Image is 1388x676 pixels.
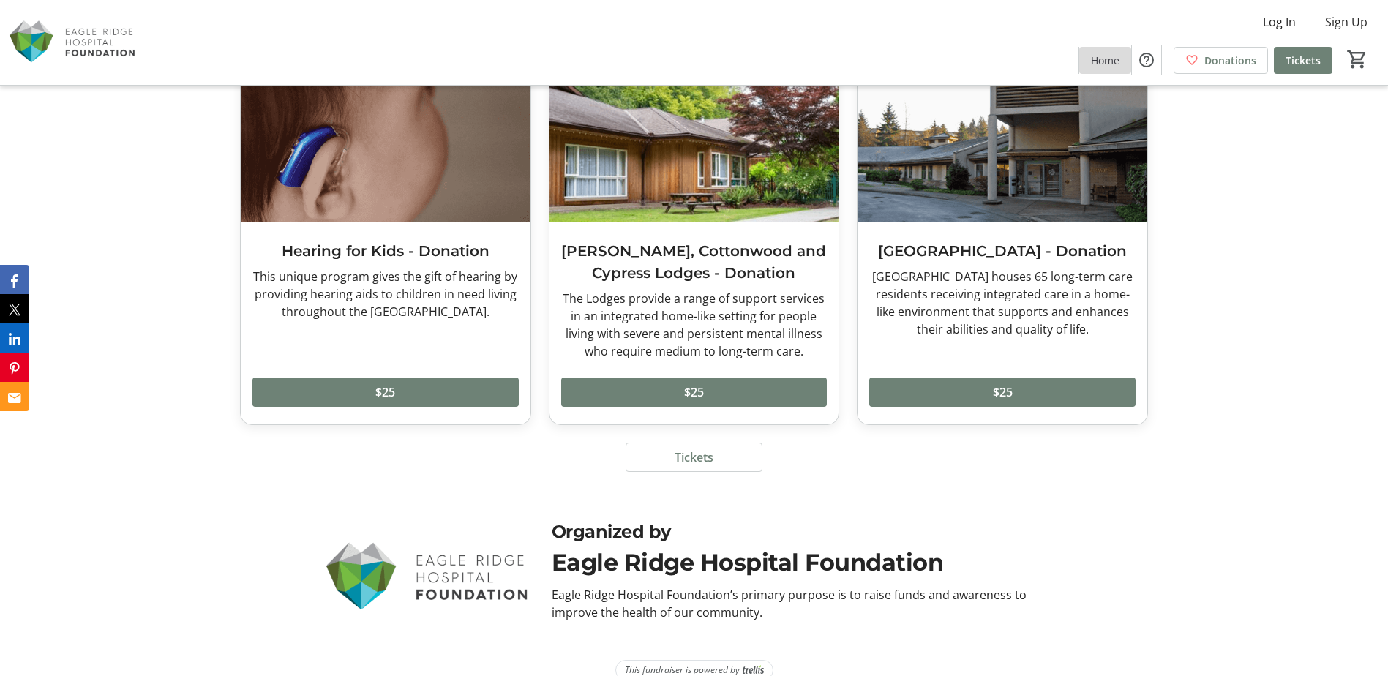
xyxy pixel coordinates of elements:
[1132,45,1161,75] button: Help
[1344,46,1370,72] button: Cart
[1274,47,1332,74] a: Tickets
[375,383,395,401] span: $25
[1091,53,1119,68] span: Home
[252,268,519,320] div: This unique program gives the gift of hearing by providing hearing aids to children in need livin...
[1251,10,1308,34] button: Log In
[869,268,1136,338] div: [GEOGRAPHIC_DATA] houses 65 long-term care residents receiving integrated care in a home-like env...
[1079,47,1131,74] a: Home
[252,378,519,407] button: $25
[993,383,1013,401] span: $25
[858,59,1147,221] img: Eagle Ridge Manor - Donation
[869,240,1136,262] h3: [GEOGRAPHIC_DATA] - Donation
[869,378,1136,407] button: $25
[1325,13,1368,31] span: Sign Up
[325,519,534,636] img: Eagle Ridge Hospital Foundation logo
[9,6,139,79] img: Eagle Ridge Hospital Foundation's Logo
[549,59,839,221] img: Connelly, Cottonwood and Cypress Lodges - Donation
[743,665,764,675] img: Trellis Logo
[561,240,828,284] h3: [PERSON_NAME], Cottonwood and Cypress Lodges - Donation
[561,290,828,360] div: The Lodges provide a range of support services in an integrated home-like setting for people livi...
[675,448,713,466] span: Tickets
[1204,53,1256,68] span: Donations
[241,59,530,221] img: Hearing for Kids - Donation
[1313,10,1379,34] button: Sign Up
[552,586,1064,621] div: Eagle Ridge Hospital Foundation’s primary purpose is to raise funds and awareness to improve the ...
[561,378,828,407] button: $25
[552,519,1064,545] div: Organized by
[684,383,704,401] span: $25
[552,545,1064,580] div: Eagle Ridge Hospital Foundation
[1174,47,1268,74] a: Donations
[252,240,519,262] h3: Hearing for Kids - Donation
[1263,13,1296,31] span: Log In
[1286,53,1321,68] span: Tickets
[626,443,762,472] button: Tickets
